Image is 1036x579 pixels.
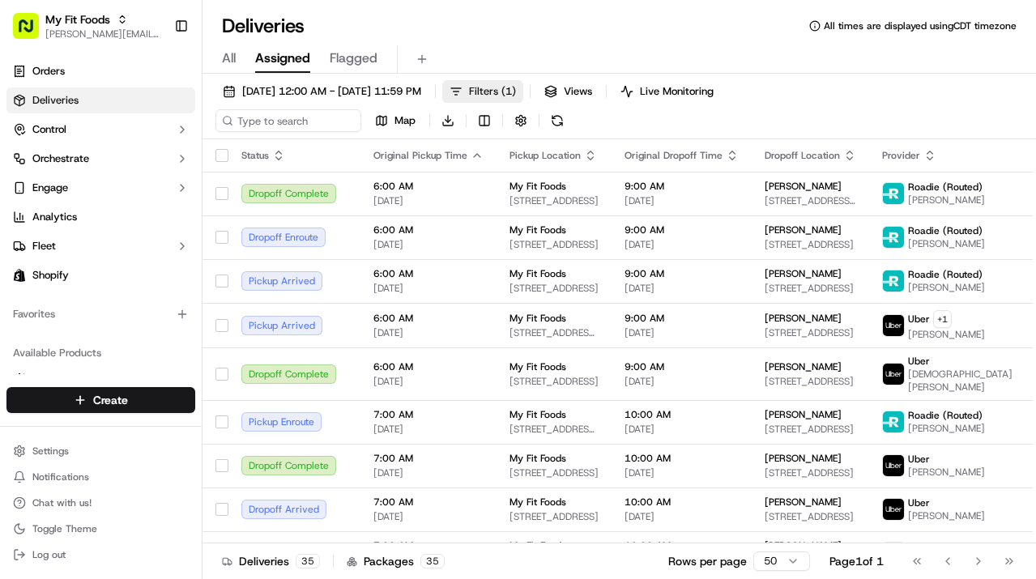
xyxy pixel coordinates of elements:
[765,510,856,523] span: [STREET_ADDRESS]
[13,269,26,282] img: Shopify logo
[442,80,523,103] button: Filters(1)
[373,326,484,339] span: [DATE]
[32,372,69,386] span: Nash AI
[765,496,842,509] span: [PERSON_NAME]
[765,408,842,421] span: [PERSON_NAME]
[625,149,723,162] span: Original Dropoff Time
[509,360,566,373] span: My Fit Foods
[765,180,842,193] span: [PERSON_NAME]
[373,194,484,207] span: [DATE]
[509,452,566,465] span: My Fit Foods
[509,408,566,421] span: My Fit Foods
[509,539,566,552] span: My Fit Foods
[625,180,739,193] span: 9:00 AM
[883,227,904,248] img: roadie-logo-v2.jpg
[908,281,985,294] span: [PERSON_NAME]
[546,109,569,132] button: Refresh
[908,328,985,341] span: [PERSON_NAME]
[16,155,45,184] img: 1736555255976-a54dd68f-1ca7-489b-9aae-adbdc363a1c4
[509,510,599,523] span: [STREET_ADDRESS]
[824,19,1017,32] span: All times are displayed using CDT timezone
[347,553,445,569] div: Packages
[765,539,842,552] span: [PERSON_NAME]
[509,282,599,295] span: [STREET_ADDRESS]
[130,228,266,258] a: 💻API Documentation
[215,80,428,103] button: [DATE] 12:00 AM - [DATE] 11:59 PM
[153,235,260,251] span: API Documentation
[908,237,985,250] span: [PERSON_NAME]
[625,238,739,251] span: [DATE]
[625,282,739,295] span: [DATE]
[625,496,739,509] span: 10:00 AM
[625,375,739,388] span: [DATE]
[373,238,484,251] span: [DATE]
[32,235,124,251] span: Knowledge Base
[908,224,983,237] span: Roadie (Routed)
[32,64,65,79] span: Orders
[509,375,599,388] span: [STREET_ADDRESS]
[509,423,599,436] span: [STREET_ADDRESS][PERSON_NAME]
[16,16,49,49] img: Nash
[765,423,856,436] span: [STREET_ADDRESS]
[625,423,739,436] span: [DATE]
[161,275,196,287] span: Pylon
[908,313,930,326] span: Uber
[765,238,856,251] span: [STREET_ADDRESS]
[6,517,195,540] button: Toggle Theme
[215,109,361,132] input: Type to search
[296,554,320,568] div: 35
[625,224,739,236] span: 9:00 AM
[42,104,292,121] input: Got a question? Start typing here...
[6,387,195,413] button: Create
[6,492,195,514] button: Chat with us!
[6,233,195,259] button: Fleet
[373,224,484,236] span: 6:00 AM
[564,84,592,99] span: Views
[625,326,739,339] span: [DATE]
[6,440,195,462] button: Settings
[509,326,599,339] span: [STREET_ADDRESS][PERSON_NAME]
[6,204,195,230] a: Analytics
[45,11,110,28] button: My Fit Foods
[668,553,747,569] p: Rows per page
[373,496,484,509] span: 7:00 AM
[883,455,904,476] img: uber-new-logo.jpeg
[16,236,29,249] div: 📗
[373,282,484,295] span: [DATE]
[509,224,566,236] span: My Fit Foods
[32,122,66,137] span: Control
[373,180,484,193] span: 6:00 AM
[883,315,904,336] img: uber-new-logo.jpeg
[883,270,904,292] img: roadie-logo-v2.jpg
[55,155,266,171] div: Start new chat
[373,149,467,162] span: Original Pickup Time
[613,80,721,103] button: Live Monitoring
[625,466,739,479] span: [DATE]
[6,87,195,113] a: Deliveries
[908,422,985,435] span: [PERSON_NAME]
[6,466,195,488] button: Notifications
[509,267,566,280] span: My Fit Foods
[625,360,739,373] span: 9:00 AM
[509,149,581,162] span: Pickup Location
[32,548,66,561] span: Log out
[765,149,840,162] span: Dropoff Location
[537,80,599,103] button: Views
[765,466,856,479] span: [STREET_ADDRESS]
[6,340,195,366] div: Available Products
[883,364,904,385] img: uber-new-logo.jpeg
[765,194,856,207] span: [STREET_ADDRESS][PERSON_NAME]
[908,194,985,206] span: [PERSON_NAME]
[32,522,97,535] span: Toggle Theme
[765,375,856,388] span: [STREET_ADDRESS]
[765,267,842,280] span: [PERSON_NAME]
[13,372,189,386] a: Nash AI
[509,496,566,509] span: My Fit Foods
[32,470,89,483] span: Notifications
[137,236,150,249] div: 💻
[373,312,484,325] span: 6:00 AM
[625,267,739,280] span: 9:00 AM
[330,49,377,68] span: Flagged
[908,181,983,194] span: Roadie (Routed)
